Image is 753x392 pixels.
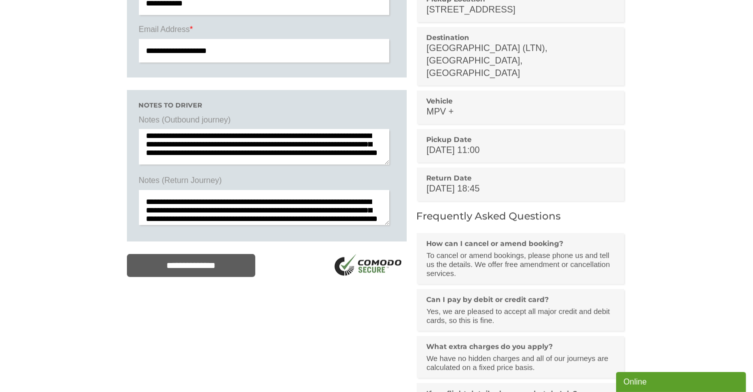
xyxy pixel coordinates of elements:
h3: Can I pay by debit or credit card? [427,295,615,304]
p: MPV + [427,105,615,118]
h3: Vehicle [427,96,615,105]
h2: Frequently Asked Questions [417,211,627,221]
h3: What extra charges do you apply? [427,342,615,351]
p: Yes, we are pleased to accept all major credit and debit cards, so this is fine. [427,307,615,325]
p: [GEOGRAPHIC_DATA] (LTN), [GEOGRAPHIC_DATA], [GEOGRAPHIC_DATA] [427,42,615,79]
label: Notes (Return Journey) [139,175,395,190]
iframe: chat widget [616,370,748,392]
label: Email Address [139,24,395,39]
p: [STREET_ADDRESS] [427,3,615,16]
h3: Pickup Date [427,135,615,144]
p: To cancel or amend bookings, please phone us and tell us the details. We offer free amendment or ... [427,251,615,278]
h3: Destination [427,33,615,42]
p: We have no hidden charges and all of our journeys are calculated on a fixed price basis. [427,354,615,372]
h3: Return Date [427,173,615,182]
p: [DATE] 11:00 [427,144,615,156]
p: [DATE] 18:45 [427,182,615,195]
h3: Notes to driver [139,102,395,108]
label: Notes (Outbound journey) [139,114,395,129]
h3: How can I cancel or amend booking? [427,239,615,248]
img: SSL Logo [331,254,407,278]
